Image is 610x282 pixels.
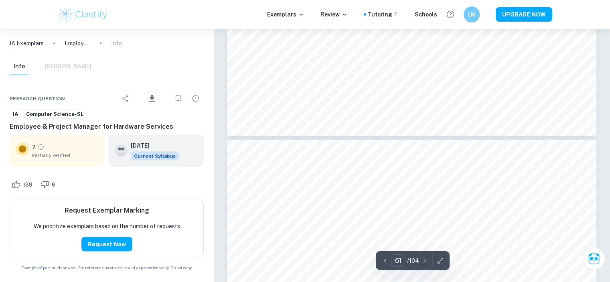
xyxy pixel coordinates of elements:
p: Review [320,10,348,19]
div: This exemplar is based on the current syllabus. Feel free to refer to it for inspiration/ideas wh... [131,151,179,160]
p: Employee & Project Manager for Hardware Services [65,39,90,47]
span: 139 [18,181,37,189]
img: Clastify logo [58,6,109,22]
div: Report issue [188,90,204,106]
span: 6 [47,181,60,189]
button: Help and Feedback [444,8,457,21]
span: IA [10,110,21,118]
div: Bookmark [170,90,186,106]
span: Computer Science-SL [23,110,87,118]
p: Exemplars [267,10,304,19]
span: Current Syllabus [131,151,179,160]
a: Schools [415,10,437,19]
h6: Employee & Project Manager for Hardware Services [10,122,204,131]
button: UPGRADE NOW [496,7,552,22]
span: Partially verified [32,151,99,158]
a: Grade partially verified [37,143,45,150]
a: Computer Science-SL [23,109,87,119]
button: LM [464,6,480,22]
a: IA Exemplars [10,39,44,47]
p: We prioritize exemplars based on the number of requests [34,221,180,230]
div: Dislike [39,178,60,191]
button: Info [10,57,29,75]
button: Request Now [81,237,132,251]
p: Info [111,39,122,47]
button: Ask Clai [583,248,605,270]
span: Example of past student work. For reference on structure and expectations only. Do not copy. [10,264,204,270]
h6: LM [467,10,476,19]
div: Download [135,88,168,109]
a: IA [10,109,21,119]
a: Tutoring [368,10,399,19]
h6: [DATE] [131,141,172,150]
div: Like [10,178,37,191]
div: Share [118,90,134,106]
h6: Request Exemplar Marking [65,205,149,215]
span: Research question [10,95,65,102]
p: / 104 [407,256,419,265]
p: 7 [32,142,36,151]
